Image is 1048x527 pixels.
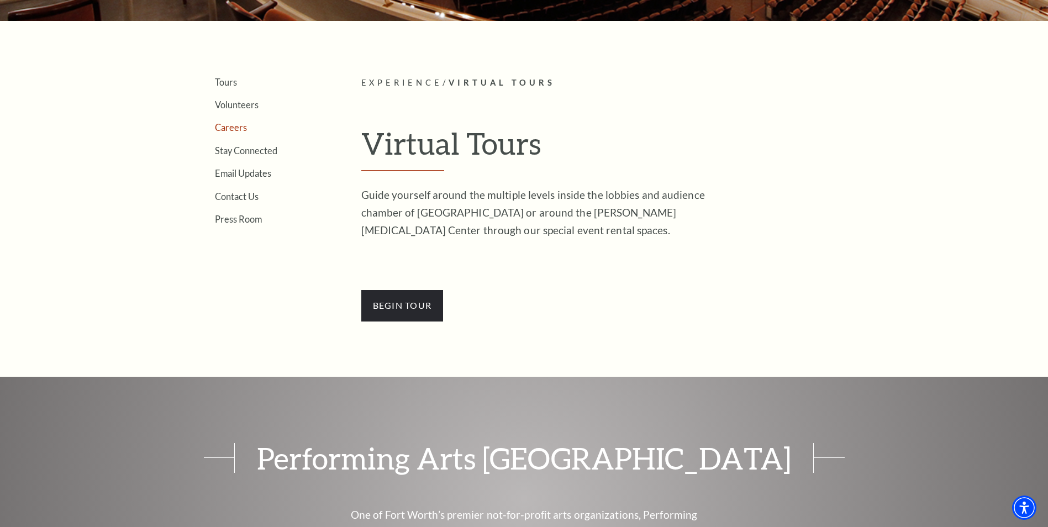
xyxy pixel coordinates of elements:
[215,145,277,156] a: Stay Connected
[361,290,444,321] span: BEGin Tour
[361,186,720,239] p: Guide yourself around the multiple levels inside the lobbies and audience chamber of [GEOGRAPHIC_...
[361,298,444,311] a: BEGin Tour - open in a new tab
[215,99,259,110] a: Volunteers
[361,76,867,90] p: /
[234,443,814,473] span: Performing Arts [GEOGRAPHIC_DATA]
[449,78,555,87] span: Virtual Tours
[215,168,271,178] a: Email Updates
[215,77,237,87] a: Tours
[215,191,259,202] a: Contact Us
[361,125,867,171] h1: Virtual Tours
[215,122,247,133] a: Careers
[1012,496,1036,520] div: Accessibility Menu
[215,214,262,224] a: Press Room
[361,78,443,87] span: Experience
